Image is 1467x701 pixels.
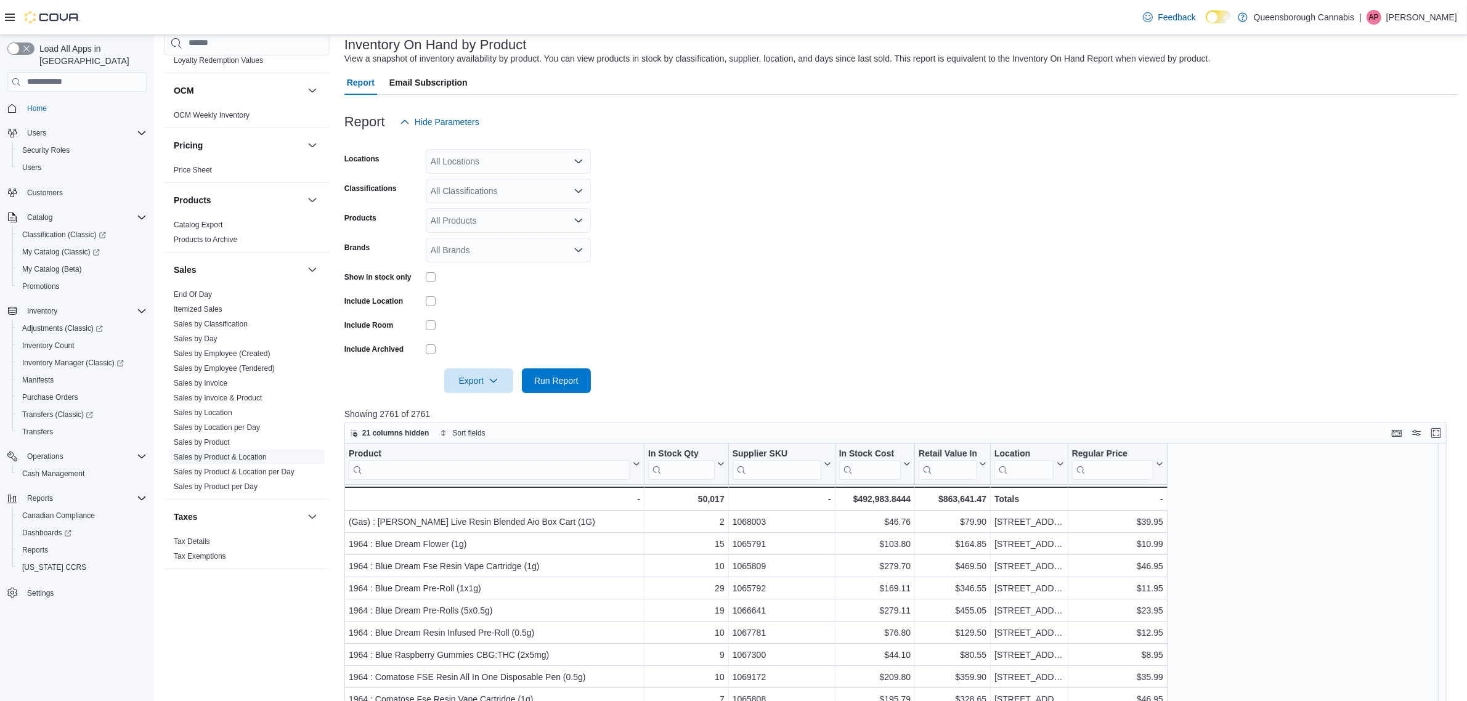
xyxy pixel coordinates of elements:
a: Products to Archive [174,235,237,244]
a: Sales by Invoice [174,379,227,387]
h3: Pricing [174,139,203,152]
button: Users [12,159,152,176]
span: My Catalog (Beta) [17,262,147,277]
span: Classification (Classic) [17,227,147,242]
div: 10 [648,625,725,640]
button: In Stock Cost [839,448,910,479]
div: 9 [648,647,725,662]
div: 15 [648,537,725,551]
span: Reports [22,545,48,555]
div: 1069172 [732,670,831,684]
h3: Report [344,115,385,129]
a: Price Sheet [174,166,212,174]
button: Enter fullscreen [1429,426,1444,440]
a: Sales by Product per Day [174,482,258,491]
span: Purchase Orders [17,390,147,405]
span: Export [452,368,506,393]
div: $35.99 [1072,670,1163,684]
span: Hide Parameters [415,116,479,128]
h3: OCM [174,84,194,97]
span: Load All Apps in [GEOGRAPHIC_DATA] [35,43,147,67]
button: Canadian Compliance [12,507,152,524]
a: My Catalog (Classic) [12,243,152,261]
a: Adjustments (Classic) [12,320,152,337]
button: OCM [305,83,320,98]
div: OCM [164,108,330,128]
div: 1065791 [732,537,831,551]
span: [US_STATE] CCRS [22,562,86,572]
span: Settings [22,585,147,600]
button: Home [2,99,152,117]
div: [STREET_ADDRESS] [994,670,1064,684]
button: Sales [305,262,320,277]
div: Sales [164,287,330,499]
a: Sales by Location [174,408,232,417]
div: $10.99 [1072,537,1163,551]
div: $39.95 [1072,514,1163,529]
a: Inventory Count [17,338,79,353]
a: Sales by Invoice & Product [174,394,262,402]
a: Sales by Classification [174,320,248,328]
div: $209.80 [839,670,910,684]
a: Loyalty Redemption Values [174,56,263,65]
span: Price Sheet [174,165,212,175]
span: Itemized Sales [174,304,222,314]
img: Cova [25,11,80,23]
span: Canadian Compliance [22,511,95,521]
a: Sales by Employee (Tendered) [174,364,275,373]
span: Reports [22,491,147,506]
div: April Petrie [1367,10,1381,25]
div: In Stock Cost [839,448,900,460]
button: OCM [174,84,303,97]
a: My Catalog (Classic) [17,245,105,259]
span: Users [17,160,147,175]
div: 50,017 [648,492,725,506]
span: Operations [27,452,63,461]
p: | [1359,10,1362,25]
div: $164.85 [919,537,986,551]
div: 1068003 [732,514,831,529]
div: $79.90 [919,514,986,529]
label: Locations [344,154,380,164]
button: Supplier SKU [732,448,831,479]
span: Sales by Product & Location per Day [174,467,295,477]
span: Catalog [27,213,52,222]
span: Dashboards [22,528,71,538]
button: Regular Price [1071,448,1163,479]
button: Products [174,194,303,206]
span: Users [22,163,41,172]
h3: Sales [174,264,197,276]
span: 21 columns hidden [362,428,429,438]
div: 1964 : Blue Dream Pre-Rolls (5x0.5g) [349,603,640,618]
button: Taxes [174,511,303,523]
span: Sales by Invoice [174,378,227,388]
a: Classification (Classic) [17,227,111,242]
span: Canadian Compliance [17,508,147,523]
span: Catalog [22,210,147,225]
div: $455.05 [919,603,986,618]
span: Operations [22,449,147,464]
div: Totals [994,492,1064,506]
span: Promotions [22,282,60,291]
a: Sales by Location per Day [174,423,260,432]
div: [STREET_ADDRESS] [994,603,1064,618]
a: Manifests [17,373,59,387]
div: 1964 : Blue Dream Fse Resin Vape Cartridge (1g) [349,559,640,573]
div: Pricing [164,163,330,182]
div: - [1071,492,1163,506]
span: Manifests [17,373,147,387]
div: Location [994,448,1054,460]
span: Cash Management [17,466,147,481]
span: Users [22,126,147,140]
div: $169.11 [839,581,910,596]
div: 1066641 [732,603,831,618]
span: Transfers (Classic) [17,407,147,422]
div: $46.95 [1072,559,1163,573]
span: Sales by Location [174,408,232,418]
div: Products [164,217,330,252]
div: 1964 : Blue Dream Resin Infused Pre-Roll (0.5g) [349,625,640,640]
a: Home [22,101,52,116]
a: Users [17,160,46,175]
div: $279.70 [839,559,910,573]
div: $129.50 [919,625,986,640]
